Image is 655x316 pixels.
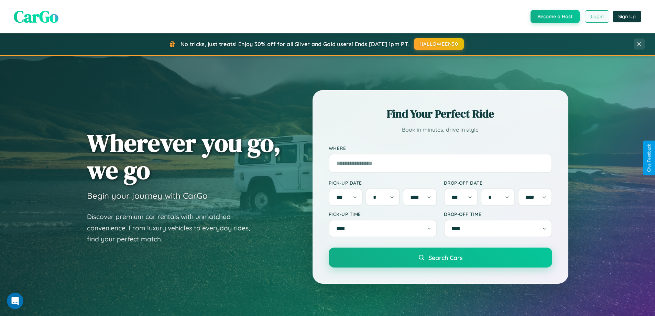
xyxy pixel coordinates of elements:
[329,125,552,135] p: Book in minutes, drive in style
[444,211,552,217] label: Drop-off Time
[329,248,552,268] button: Search Cars
[329,106,552,121] h2: Find Your Perfect Ride
[87,129,281,184] h1: Wherever you go, we go
[329,145,552,151] label: Where
[14,5,58,28] span: CarGo
[329,211,437,217] label: Pick-up Time
[613,11,641,22] button: Sign Up
[181,41,409,47] span: No tricks, just treats! Enjoy 30% off for all Silver and Gold users! Ends [DATE] 1pm PT.
[647,144,652,172] div: Give Feedback
[531,10,580,23] button: Become a Host
[7,293,23,309] iframe: Intercom live chat
[444,180,552,186] label: Drop-off Date
[428,254,462,261] span: Search Cars
[585,10,609,23] button: Login
[87,211,259,245] p: Discover premium car rentals with unmatched convenience. From luxury vehicles to everyday rides, ...
[414,38,464,50] button: HALLOWEEN30
[87,190,208,201] h3: Begin your journey with CarGo
[329,180,437,186] label: Pick-up Date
